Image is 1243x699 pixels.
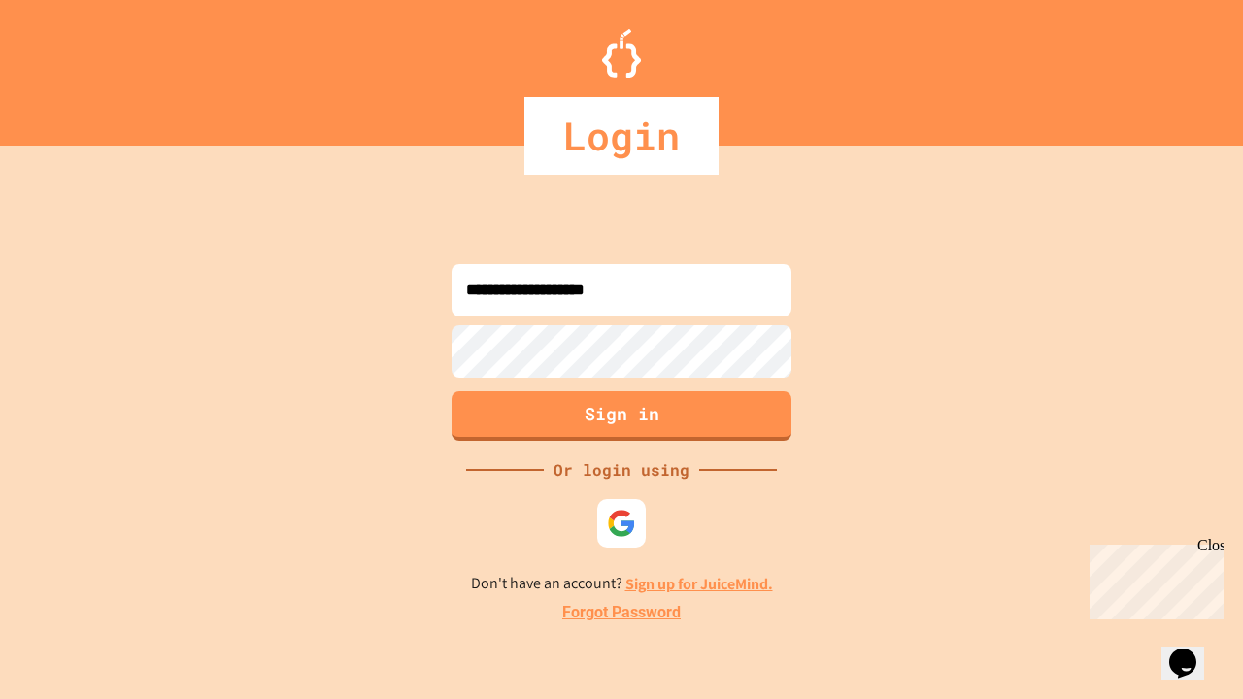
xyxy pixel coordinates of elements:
iframe: chat widget [1161,621,1224,680]
div: Chat with us now!Close [8,8,134,123]
div: Login [524,97,719,175]
button: Sign in [452,391,791,441]
img: google-icon.svg [607,509,636,538]
div: Or login using [544,458,699,482]
a: Sign up for JuiceMind. [625,574,773,594]
a: Forgot Password [562,601,681,624]
p: Don't have an account? [471,572,773,596]
iframe: chat widget [1082,537,1224,619]
img: Logo.svg [602,29,641,78]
